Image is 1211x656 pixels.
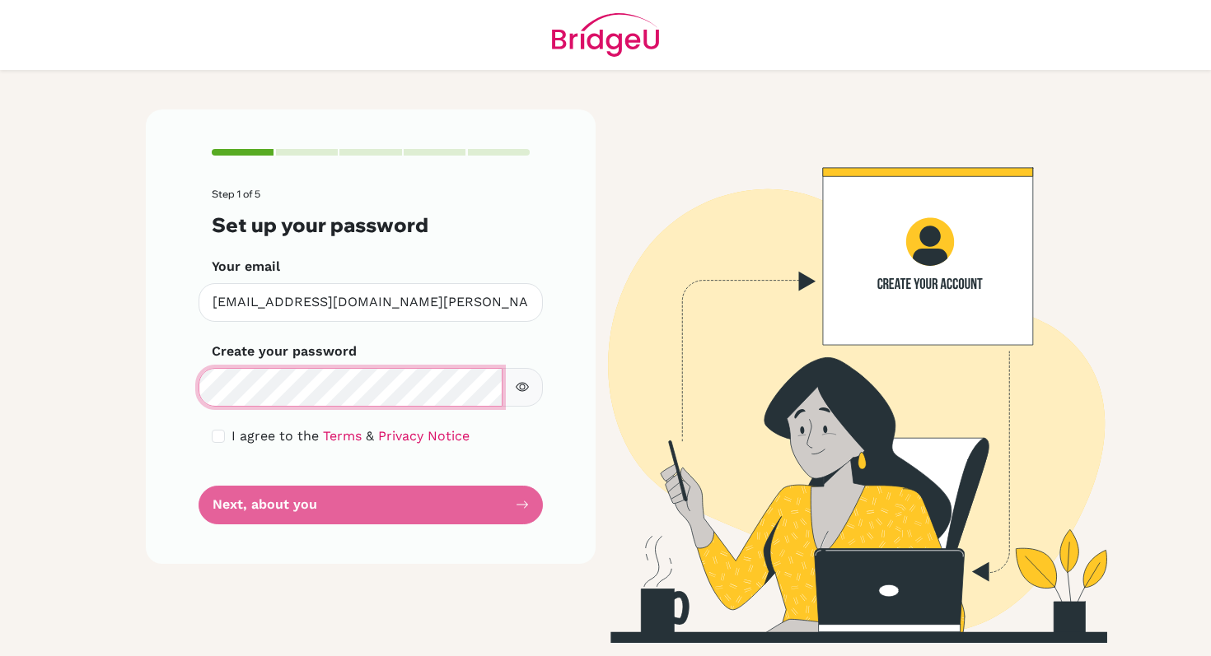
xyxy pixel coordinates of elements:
span: I agree to the [231,428,319,444]
span: Step 1 of 5 [212,188,260,200]
label: Create your password [212,342,357,361]
a: Privacy Notice [378,428,470,444]
h3: Set up your password [212,213,530,237]
span: & [366,428,374,444]
a: Terms [323,428,362,444]
label: Your email [212,257,280,277]
input: Insert your email* [199,283,543,322]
